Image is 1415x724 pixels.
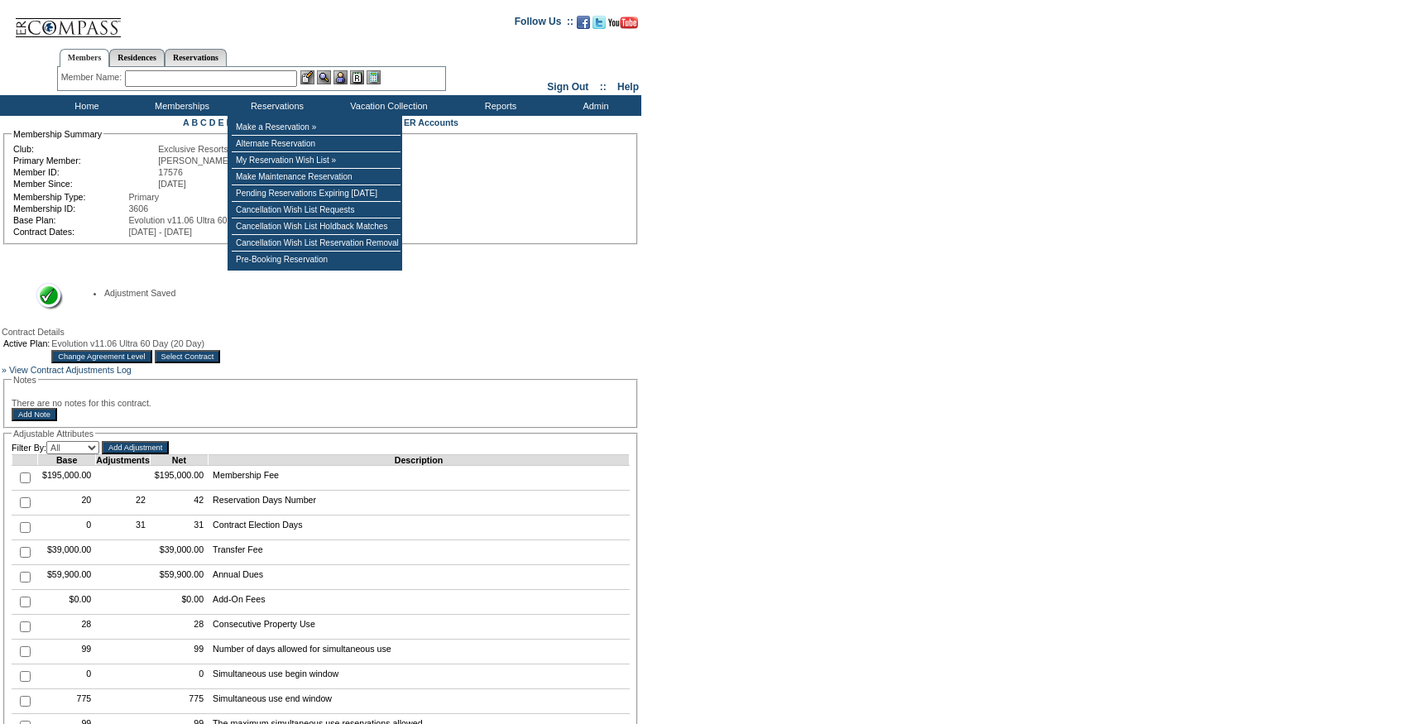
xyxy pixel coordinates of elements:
td: $39,000.00 [150,540,208,565]
td: Number of days allowed for simultaneous use [209,640,630,664]
td: Membership Type: [13,192,127,202]
td: Follow Us :: [515,14,573,34]
td: 20 [38,491,96,515]
td: Memberships [132,95,228,116]
a: A [183,117,189,127]
span: [DATE] - [DATE] [128,227,192,237]
td: Cancellation Wish List Requests [232,202,401,218]
td: Add-On Fees [209,590,630,615]
td: Member Since: [13,179,156,189]
span: [PERSON_NAME] [158,156,231,165]
td: 775 [150,689,208,714]
td: 99 [38,640,96,664]
td: 99 [150,640,208,664]
a: C [200,117,207,127]
input: Add Note [12,408,57,421]
a: Follow us on Twitter [592,21,606,31]
td: $195,000.00 [38,466,96,491]
a: Reservations [165,49,227,66]
a: Sign Out [547,81,588,93]
td: Make Maintenance Reservation [232,169,401,185]
td: Description [209,455,630,466]
img: Success Message [26,283,63,310]
td: Admin [546,95,641,116]
td: $0.00 [38,590,96,615]
td: Contract Election Days [209,515,630,540]
input: Add Adjustment [102,441,169,454]
td: 42 [150,491,208,515]
td: $195,000.00 [150,466,208,491]
img: View [317,70,331,84]
td: Pending Reservations Expiring [DATE] [232,185,401,202]
td: Make a Reservation » [232,119,401,136]
td: Reports [451,95,546,116]
a: Members [60,49,110,67]
td: Membership Fee [209,466,630,491]
td: Adjustments [96,455,151,466]
td: Reservations [228,95,323,116]
img: Reservations [350,70,364,84]
td: 31 [96,515,151,540]
td: Reservation Days Number [209,491,630,515]
legend: Membership Summary [12,129,103,139]
a: Residences [109,49,165,66]
input: Change Agreement Level [51,350,151,363]
a: F [226,117,232,127]
td: Alternate Reservation [232,136,401,152]
td: Simultaneous use end window [209,689,630,714]
td: 0 [150,664,208,689]
td: Base Plan: [13,215,127,225]
li: Adjustment Saved [104,288,613,298]
td: Consecutive Property Use [209,615,630,640]
td: 0 [38,515,96,540]
td: Pre-Booking Reservation [232,252,401,267]
span: Evolution v11.06 Ultra 60 Day [128,215,245,225]
td: Simultaneous use begin window [209,664,630,689]
span: There are no notes for this contract. [12,398,151,408]
td: 31 [150,515,208,540]
td: 22 [96,491,151,515]
a: B [191,117,198,127]
span: :: [600,81,607,93]
td: Primary Member: [13,156,156,165]
a: E [218,117,223,127]
td: Filter By: [12,441,99,454]
td: Membership ID: [13,204,127,213]
img: Subscribe to our YouTube Channel [608,17,638,29]
td: Club: [13,144,156,154]
span: Exclusive Resorts [158,144,228,154]
img: b_calculator.gif [367,70,381,84]
a: » View Contract Adjustments Log [2,365,132,375]
img: Compass Home [14,4,122,38]
div: Contract Details [2,327,640,337]
td: 28 [38,615,96,640]
td: Net [150,455,208,466]
td: 28 [150,615,208,640]
td: $39,000.00 [38,540,96,565]
span: Evolution v11.06 Ultra 60 Day (20 Day) [51,338,204,348]
td: Cancellation Wish List Reservation Removal [232,235,401,252]
a: Subscribe to our YouTube Channel [608,21,638,31]
img: Follow us on Twitter [592,16,606,29]
td: Transfer Fee [209,540,630,565]
a: Become our fan on Facebook [577,21,590,31]
td: $0.00 [150,590,208,615]
td: $59,900.00 [150,565,208,590]
img: Impersonate [333,70,348,84]
a: Help [617,81,639,93]
td: Vacation Collection [323,95,451,116]
legend: Notes [12,375,38,385]
div: Member Name: [61,70,125,84]
td: Home [37,95,132,116]
td: Annual Dues [209,565,630,590]
a: D [209,117,216,127]
td: Base [38,455,96,466]
td: Cancellation Wish List Holdback Matches [232,218,401,235]
img: b_edit.gif [300,70,314,84]
a: ER Accounts [404,117,458,127]
td: Member ID: [13,167,156,177]
span: 3606 [128,204,148,213]
span: [DATE] [158,179,186,189]
td: 0 [38,664,96,689]
legend: Adjustable Attributes [12,429,95,439]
